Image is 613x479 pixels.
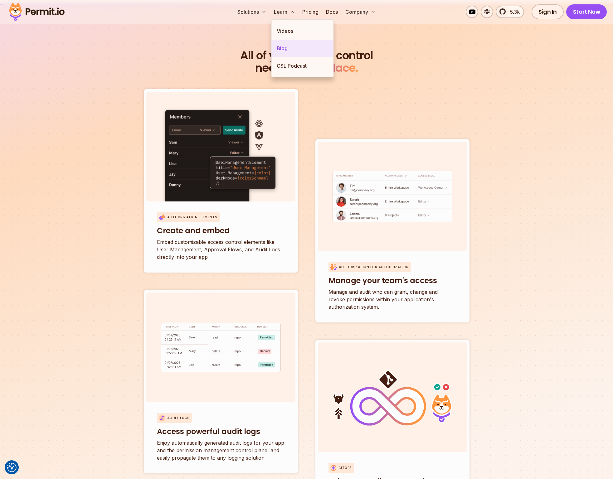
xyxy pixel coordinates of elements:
[167,215,217,220] p: Authorization Elements
[272,57,333,75] a: CSL Podcast
[324,6,340,18] a: Docs
[144,89,298,273] a: Authorization ElementsCreate and embedEmbed customizable access control elements like User Manage...
[328,288,456,311] p: Manage and audit who can grant, change and revoke permissions within your application's authoriza...
[272,40,333,57] a: Blog
[566,4,607,19] a: Start Now
[157,439,285,462] p: Enjoy automatically generated audit logs for your app and the permission management control plane...
[157,238,285,261] p: Embed customizable access control elements like User Management, Approval Flows, and Audit Logs d...
[127,49,486,74] h2: needs
[7,463,17,472] button: Consent Preferences
[167,416,189,420] p: Audit Logs
[532,4,564,19] a: Sign In
[506,8,520,16] span: 5.3k
[339,265,409,269] p: Authorization for Authorization
[7,463,17,472] img: Revisit consent button
[157,427,285,437] h3: Access powerful audit logs
[271,6,297,18] button: Learn
[6,1,67,22] img: Permit logo
[300,6,321,18] a: Pricing
[144,290,298,473] a: Audit LogsAccess powerful audit logsEnjoy automatically generated audit logs for your app and the...
[272,22,333,40] a: Videos
[315,139,469,322] a: Authorization for AuthorizationManage your team's accessManage and audit who can grant, change an...
[496,6,524,18] a: 5.3k
[338,466,352,470] p: Gitops
[343,6,378,18] button: Company
[157,226,285,236] h3: Create and embed
[235,6,269,18] button: Solutions
[127,49,486,62] span: All of your access control
[328,276,456,286] h3: Manage your team's access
